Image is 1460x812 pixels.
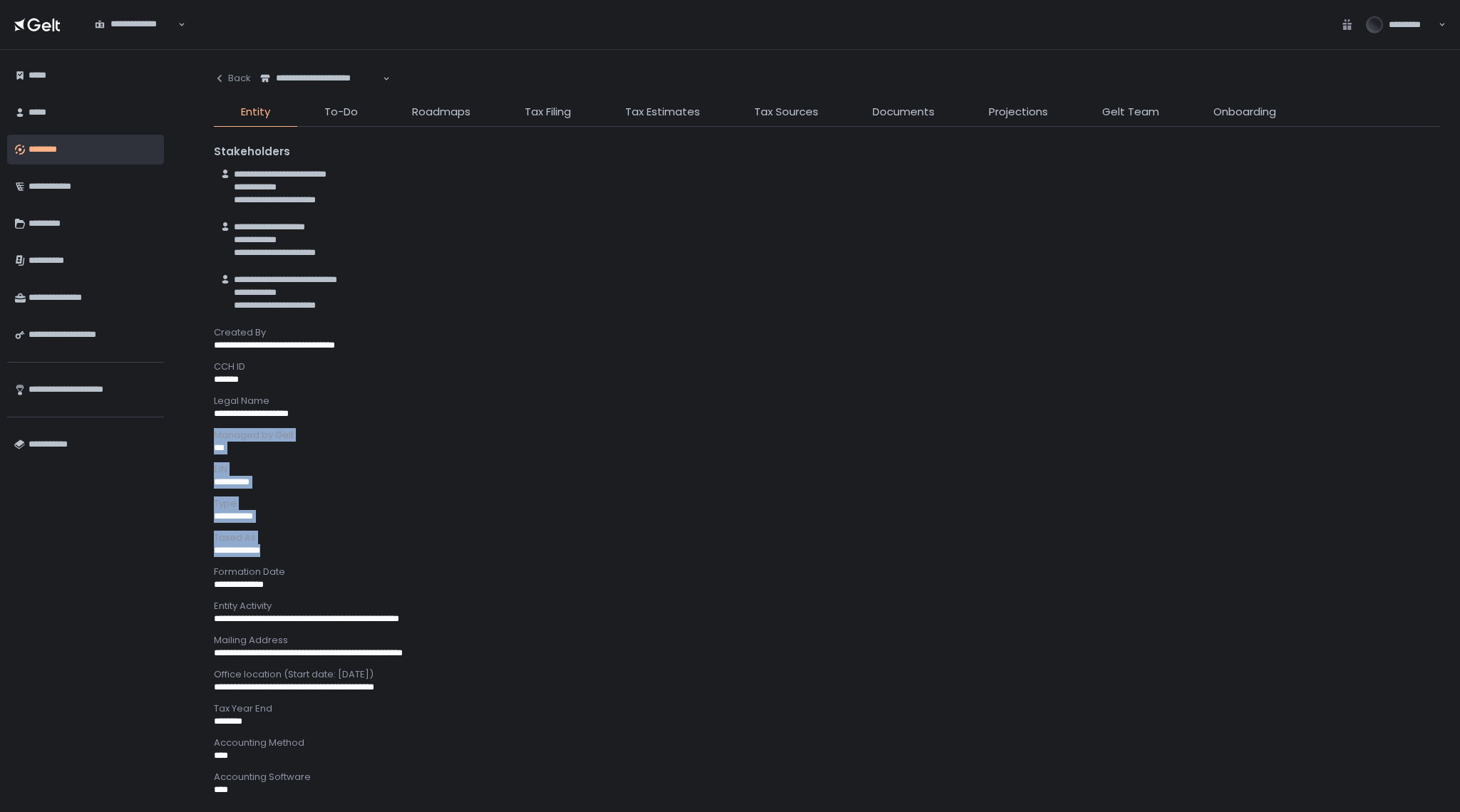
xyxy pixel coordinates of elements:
div: Entity Activity [214,600,1440,613]
span: Onboarding [1213,104,1276,120]
span: To-Do [324,104,358,120]
span: Tax Estimates [625,104,700,120]
div: Taxed As [214,531,1440,544]
div: CCH ID [214,360,1440,373]
input: Search for option [260,85,381,99]
span: Entity [241,104,270,120]
div: Formation Date [214,566,1440,578]
span: Documents [873,104,935,120]
span: Tax Filing [525,104,571,120]
button: Back [214,64,251,93]
span: Roadmaps [412,104,471,120]
div: EIN [214,463,1440,476]
div: Search for option [251,64,390,94]
div: Created By [214,326,1440,339]
input: Search for option [95,31,177,45]
div: Accounting Software [214,771,1440,784]
span: Projections [989,104,1048,120]
div: Back [214,72,251,85]
div: Search for option [86,10,185,40]
span: Tax Sources [754,104,818,120]
div: Legal Name [214,395,1440,407]
div: Stakeholders [214,144,1440,160]
div: Office location (Start date: [DATE]) [214,668,1440,681]
div: Tax Year End [214,702,1440,715]
div: Type [214,497,1440,510]
span: Gelt Team [1102,104,1159,120]
div: Mailing Address [214,634,1440,647]
div: Managed by Gelt [214,429,1440,442]
div: Accounting Method [214,736,1440,749]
